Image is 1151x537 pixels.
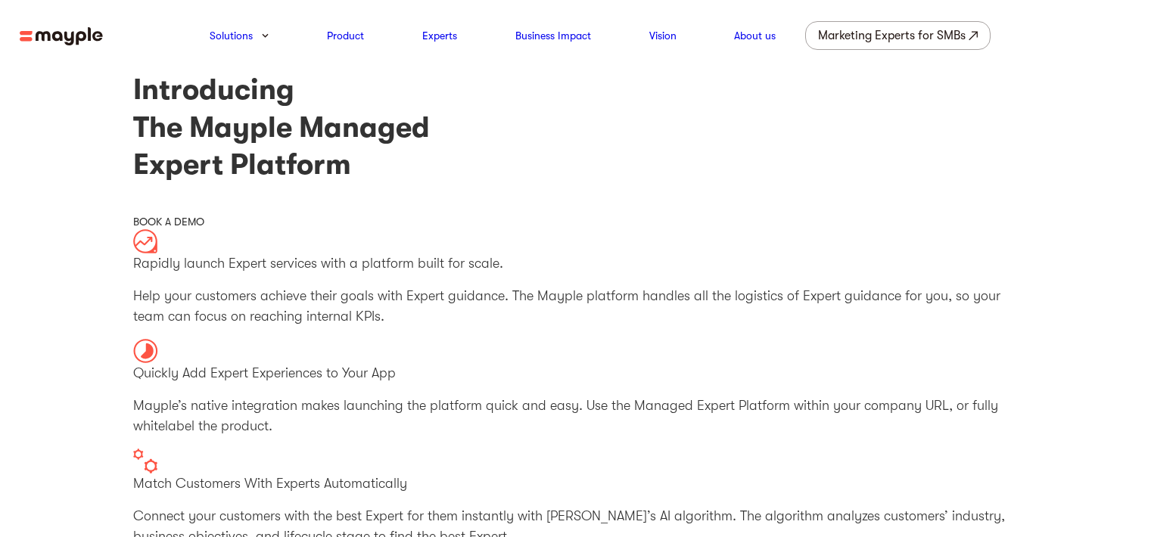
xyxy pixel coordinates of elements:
[133,253,1019,274] p: Rapidly launch Expert services with a platform built for scale.
[133,396,1019,436] p: Mayple’s native integration makes launching the platform quick and easy. Use the Managed Expert P...
[210,26,253,45] a: Solutions
[649,26,677,45] a: Vision
[805,21,991,50] a: Marketing Experts for SMBs
[133,363,1019,383] p: Quickly Add Expert Experiences to Your App
[818,25,966,46] div: Marketing Experts for SMBs
[133,71,1019,183] h1: Introducing The Mayple Managed Expert Platform
[327,26,364,45] a: Product
[262,33,269,38] img: arrow-down
[20,27,103,46] img: mayple-logo
[422,26,457,45] a: Experts
[133,473,1019,494] p: Match Customers With Experts Automatically
[133,214,1019,229] div: BOOK A DEMO
[515,26,591,45] a: Business Impact
[133,286,1019,327] p: Help your customers achieve their goals with Expert guidance. The Mayple platform handles all the...
[734,26,776,45] a: About us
